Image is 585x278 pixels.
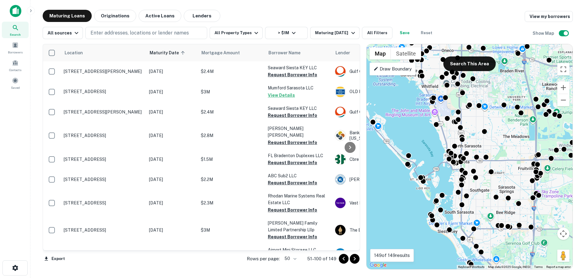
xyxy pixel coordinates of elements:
[43,254,66,263] button: Export
[335,225,426,236] div: The Bank Of Tampa
[443,56,496,71] button: Search This Area
[150,49,187,56] span: Maturity Date
[546,265,571,269] a: Report a map error
[350,254,360,264] button: Go to next page
[64,157,143,162] p: [STREET_ADDRESS]
[315,29,356,37] div: Maturing [DATE]
[146,44,198,61] th: Maturity Date
[335,107,346,117] img: picture
[417,27,436,39] button: Reset
[10,5,21,17] img: capitalize-icon.png
[64,200,143,206] p: [STREET_ADDRESS]
[335,248,346,259] img: picture
[149,176,195,183] p: [DATE]
[201,109,262,115] p: $2.4M
[339,254,349,264] button: Go to previous page
[335,197,426,208] div: Vast Bank
[268,179,317,186] button: Request Borrower Info
[201,200,262,206] p: $2.3M
[374,252,410,259] p: 149 of 149 results
[2,22,29,38] a: Search
[149,88,195,95] p: [DATE]
[149,156,195,163] p: [DATE]
[149,68,195,75] p: [DATE]
[368,261,388,269] a: Open this area in Google Maps (opens a new window)
[307,255,336,262] p: 51–100 of 149
[367,44,573,269] div: 0 0
[332,44,429,61] th: Lender
[335,174,346,185] img: picture
[557,94,569,106] button: Zoom out
[268,233,317,240] button: Request Borrower Info
[335,49,350,56] span: Lender
[557,228,569,240] button: Map camera controls
[488,265,530,269] span: Map data ©2025 Google, INEGI
[268,139,317,146] button: Request Borrower Info
[268,172,329,179] p: ABC Sub2 LLC
[268,159,317,166] button: Request Borrower Info
[362,27,392,39] button: All Filters
[94,10,136,22] button: Originations
[268,71,317,78] button: Request Borrower Info
[268,247,329,253] p: Airport Mini Storage LLC
[282,254,297,263] div: 50
[210,27,263,39] button: All Property Types
[374,65,412,73] p: Draw Boundary
[268,92,295,99] button: View Details
[90,29,189,37] p: Enter addresses, locations or lender names
[2,57,29,74] a: Contacts
[2,39,29,56] a: Borrowers
[9,67,21,72] span: Contacts
[268,105,329,112] p: Seaward Siesta KEY LLC
[149,200,195,206] p: [DATE]
[11,85,20,90] span: Saved
[557,63,569,75] button: Toggle fullscreen view
[335,248,426,259] div: Symetra
[43,10,92,22] button: Maturing Loans
[2,75,29,91] a: Saved
[335,154,346,164] img: picture
[64,49,83,56] span: Location
[268,193,329,206] p: Rhodan Marine Systems Real Estate LLC
[268,206,317,214] button: Request Borrower Info
[64,109,143,115] p: [STREET_ADDRESS][PERSON_NAME]
[368,261,388,269] img: Google
[139,10,181,22] button: Active Loans
[335,107,426,117] div: Gulf Coast Bank And Trust Company
[10,32,21,37] span: Search
[335,130,346,141] img: picture
[525,11,573,22] a: View my borrowers
[201,176,262,183] p: $2.2M
[335,86,426,97] div: OLD National Bank
[268,220,329,233] p: [PERSON_NAME] Family Limited Partnership Lllp
[533,30,555,37] h6: Show Map
[61,44,146,61] th: Location
[335,66,346,77] img: picture
[335,130,426,141] div: Bank Of [GEOGRAPHIC_DATA][US_STATE]
[335,198,346,208] img: picture
[247,255,280,262] p: Rows per page:
[268,64,329,71] p: Seaward Siesta KEY LLC
[458,265,484,269] button: Keyboard shortcuts
[370,47,391,60] button: Show street map
[149,227,195,233] p: [DATE]
[198,44,265,61] th: Mortgage Amount
[335,66,426,77] div: Gulf Coast Bank And Trust Company
[268,112,317,119] button: Request Borrower Info
[268,152,329,159] p: FL Bradenton Duplexes LLC
[201,68,262,75] p: $2.4M
[85,27,207,39] button: Enter addresses, locations or lender names
[201,132,262,139] p: $2.8M
[64,69,143,74] p: [STREET_ADDRESS][PERSON_NAME]
[557,81,569,94] button: Zoom in
[335,87,346,97] img: picture
[64,177,143,182] p: [STREET_ADDRESS]
[555,229,585,258] iframe: Chat Widget
[391,47,421,60] button: Show satellite imagery
[201,49,248,56] span: Mortgage Amount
